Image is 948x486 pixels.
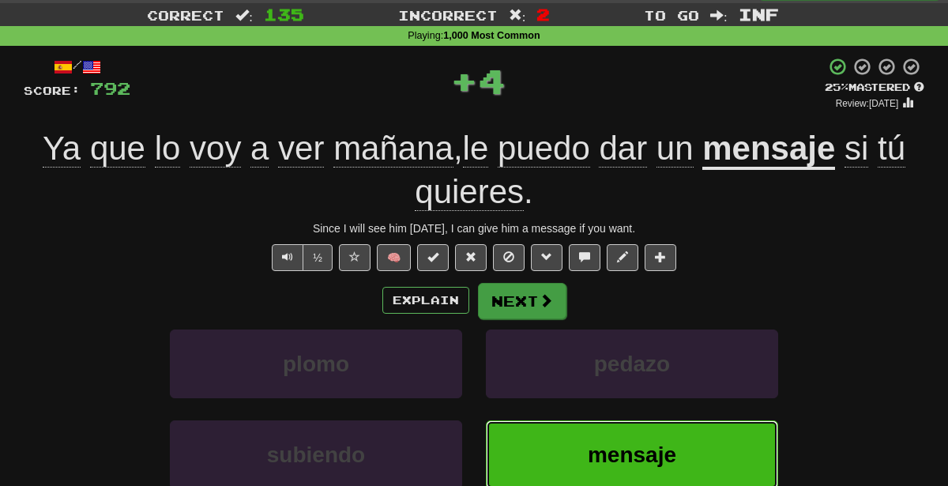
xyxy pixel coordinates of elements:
[878,130,905,168] span: tú
[455,244,487,271] button: Reset to 0% Mastered (alt+r)
[24,84,81,97] span: Score:
[656,130,694,168] span: un
[170,330,462,398] button: plomo
[90,130,145,168] span: que
[478,61,506,100] span: 4
[493,244,525,271] button: Ignore sentence (alt+i)
[710,9,728,22] span: :
[190,130,241,168] span: voy
[303,244,333,271] button: ½
[43,130,81,168] span: Ya
[588,443,676,467] span: mensaje
[531,244,562,271] button: Grammar (alt+g)
[155,130,181,168] span: lo
[283,352,349,376] span: plomo
[536,5,550,24] span: 2
[739,5,779,24] span: Inf
[825,81,848,93] span: 25 %
[269,244,333,271] div: Text-to-speech controls
[645,244,676,271] button: Add to collection (alt+a)
[836,98,899,109] small: Review: [DATE]
[509,9,526,22] span: :
[845,130,868,168] span: si
[607,244,638,271] button: Edit sentence (alt+d)
[443,30,540,41] strong: 1,000 Most Common
[235,9,253,22] span: :
[264,5,304,24] span: 135
[415,130,905,211] span: .
[498,130,590,168] span: puedo
[24,220,924,236] div: Since I will see him [DATE], I can give him a message if you want.
[644,7,699,23] span: To go
[377,244,411,271] button: 🧠
[24,57,130,77] div: /
[339,244,371,271] button: Favorite sentence (alt+f)
[569,244,600,271] button: Discuss sentence (alt+u)
[417,244,449,271] button: Set this sentence to 100% Mastered (alt+m)
[415,173,524,211] span: quieres
[825,81,924,95] div: Mastered
[250,130,269,168] span: a
[147,7,224,23] span: Correct
[486,330,778,398] button: pedazo
[594,352,670,376] span: pedazo
[272,244,303,271] button: Play sentence audio (ctl+space)
[599,130,647,168] span: dar
[398,7,498,23] span: Incorrect
[702,130,835,170] u: mensaje
[382,287,469,314] button: Explain
[267,443,365,467] span: subiendo
[278,130,324,168] span: ver
[333,130,453,168] span: mañana
[90,78,130,98] span: 792
[450,57,478,104] span: +
[463,130,489,168] span: le
[478,283,566,319] button: Next
[43,130,702,168] span: ,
